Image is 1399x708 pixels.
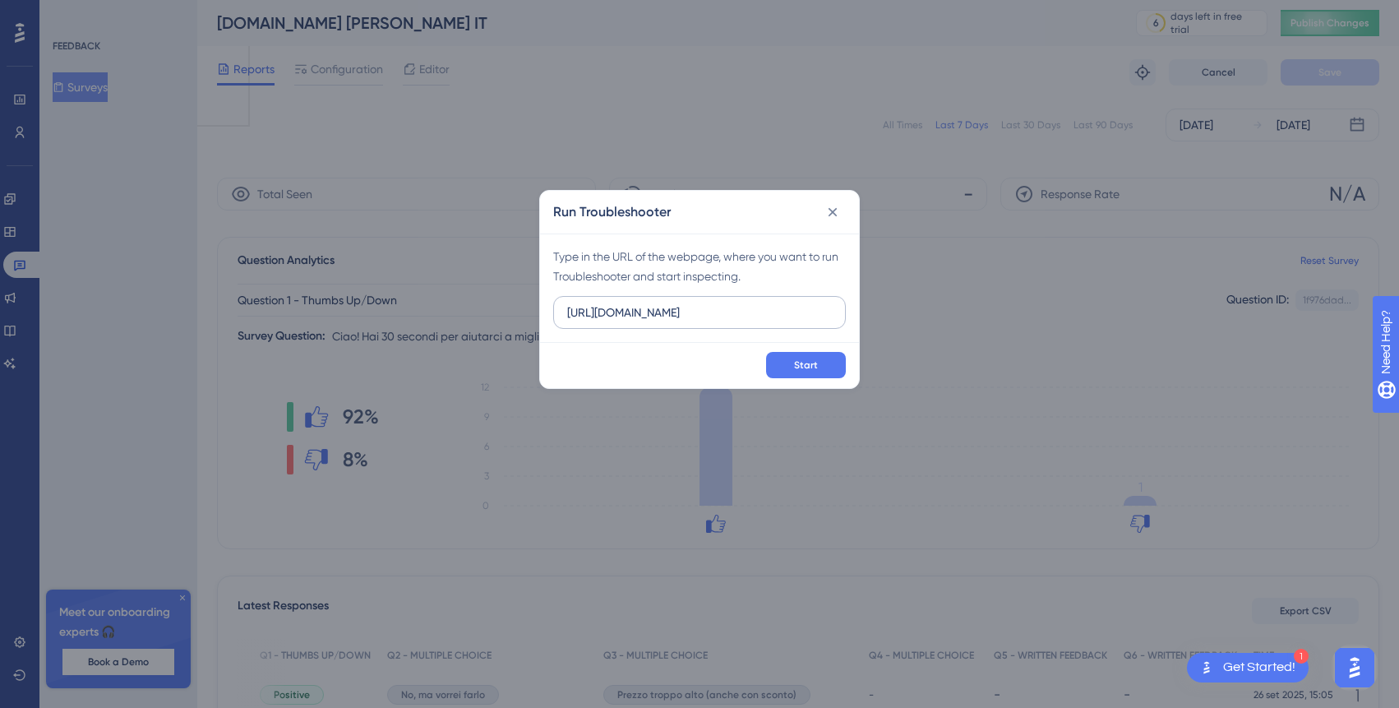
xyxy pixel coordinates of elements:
[1197,658,1217,678] img: launcher-image-alternative-text
[1187,653,1309,683] div: Open Get Started! checklist, remaining modules: 1
[39,4,103,24] span: Need Help?
[567,303,832,322] input: URL
[1330,643,1379,692] iframe: UserGuiding AI Assistant Launcher
[1294,649,1309,664] div: 1
[1223,659,1295,677] div: Get Started!
[553,202,671,222] h2: Run Troubleshooter
[553,247,846,286] div: Type in the URL of the webpage, where you want to run Troubleshooter and start inspecting.
[794,359,818,372] span: Start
